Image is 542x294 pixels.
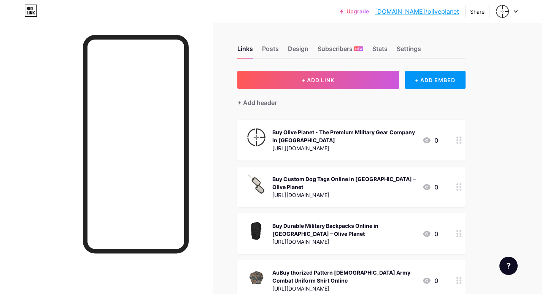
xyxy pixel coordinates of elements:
div: Buy Custom Dog Tags Online in [GEOGRAPHIC_DATA] – Olive Planet [272,175,416,191]
div: Design [288,44,308,58]
div: AuBuy thorized Pattern [DEMOGRAPHIC_DATA] Army Combat Uniform Shirt Online [272,269,416,284]
img: Buy Custom Dog Tags Online in India – Olive Planet [246,174,266,194]
div: 0 [422,136,438,145]
div: Posts [262,44,279,58]
span: NEW [355,46,362,51]
div: 0 [422,183,438,192]
div: 0 [422,229,438,238]
div: [URL][DOMAIN_NAME] [272,144,416,152]
img: Buy Olive Planet - The Premium Military Gear Company in India [246,127,266,147]
img: oliveplanet [495,4,510,19]
span: + ADD LINK [302,77,334,83]
div: 0 [422,276,438,285]
div: [URL][DOMAIN_NAME] [272,284,416,292]
div: Settings [397,44,421,58]
div: + ADD EMBED [405,71,466,89]
img: AuBuy thorized Pattern Indian Army Combat Uniform Shirt Online [246,268,266,288]
a: [DOMAIN_NAME]/oliveplanet [375,7,459,16]
div: [URL][DOMAIN_NAME] [272,191,416,199]
div: Stats [372,44,388,58]
div: [URL][DOMAIN_NAME] [272,238,416,246]
a: Upgrade [340,8,369,14]
div: + Add header [237,98,277,107]
button: + ADD LINK [237,71,399,89]
div: Buy Olive Planet - The Premium Military Gear Company in [GEOGRAPHIC_DATA] [272,128,416,144]
img: Buy Durable Military Backpacks Online in India – Olive Planet [246,221,266,241]
div: Subscribers [318,44,363,58]
div: Links [237,44,253,58]
div: Share [470,8,485,16]
div: Buy Durable Military Backpacks Online in [GEOGRAPHIC_DATA] – Olive Planet [272,222,416,238]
